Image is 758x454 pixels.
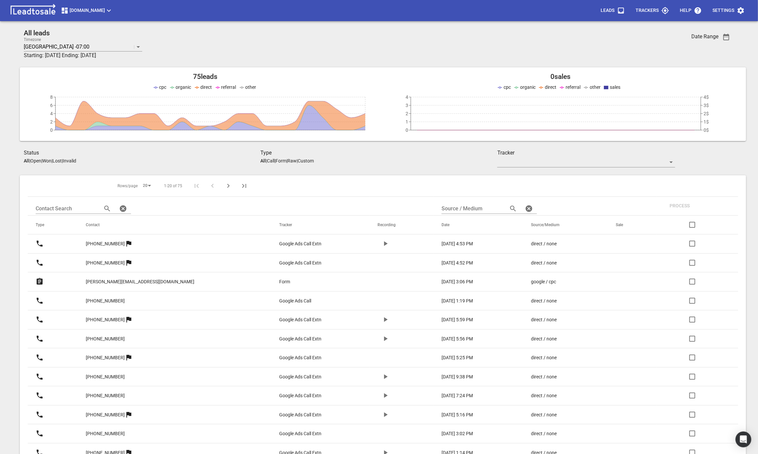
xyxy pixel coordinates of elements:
[279,354,351,361] a: Google Ads Call Extn
[531,430,557,437] p: direct / none
[86,260,125,266] p: [PHONE_NUMBER]
[442,373,473,380] p: [DATE] 9:38 PM
[220,178,236,194] button: Next Page
[117,183,138,189] span: Rows/page
[531,260,557,266] p: direct / none
[24,158,29,163] aside: All
[125,316,133,324] svg: More than one lead from this user
[406,119,408,124] tspan: 1
[442,278,473,285] p: [DATE] 3:06 PM
[545,85,556,90] span: direct
[50,94,53,100] tspan: 8
[442,316,473,323] p: [DATE] 5:59 PM
[279,297,351,304] a: Google Ads Call
[497,149,675,157] h3: Tracker
[279,373,351,380] a: Google Ads Call Extn
[442,430,505,437] a: [DATE] 3:02 PM
[590,85,601,90] span: other
[531,373,557,380] p: direct / none
[36,278,44,286] svg: Form
[86,240,125,247] p: [PHONE_NUMBER]
[704,94,709,100] tspan: 4$
[86,411,125,418] p: [PHONE_NUMBER]
[36,240,44,248] svg: Call
[279,260,351,266] a: Google Ads Call Extn
[36,335,44,343] svg: Call
[86,392,125,399] p: [PHONE_NUMBER]
[24,52,616,59] h3: Starting: [DATE] Ending: [DATE]
[86,407,125,423] a: [PHONE_NUMBER]
[279,316,321,323] p: Google Ads Call Extn
[531,316,557,323] p: direct / none
[63,158,76,163] p: Invalid
[86,278,194,285] p: [PERSON_NAME][EMAIL_ADDRESS][DOMAIN_NAME]
[279,240,321,247] p: Google Ads Call Extn
[36,297,44,305] svg: Call
[62,158,63,163] span: |
[279,335,351,342] a: Google Ads Call Extn
[704,119,709,124] tspan: 1$
[531,240,590,247] a: direct / none
[36,259,44,267] svg: Call
[680,7,691,14] p: Help
[442,392,505,399] a: [DATE] 7:24 PM
[442,354,505,361] a: [DATE] 5:25 PM
[531,335,557,342] p: direct / none
[24,43,89,51] p: [GEOGRAPHIC_DATA] -07:00
[275,158,276,163] span: |
[261,158,266,163] aside: All
[704,111,709,116] tspan: 2$
[36,411,44,419] svg: Call
[287,158,288,163] span: |
[86,316,125,323] p: [PHONE_NUMBER]
[125,354,133,362] svg: More than one lead from this user
[531,411,590,418] a: direct / none
[288,158,297,163] p: Raw
[531,354,590,361] a: direct / none
[442,335,505,342] a: [DATE] 5:56 PM
[36,373,44,381] svg: Call
[442,260,505,266] a: [DATE] 4:52 PM
[30,158,41,163] p: Open
[442,335,473,342] p: [DATE] 5:56 PM
[86,293,125,309] a: [PHONE_NUMBER]
[279,354,321,361] p: Google Ads Call Extn
[36,354,44,362] svg: Call
[28,73,383,81] h2: 75 leads
[279,278,290,285] p: Form
[442,297,505,304] a: [DATE] 1:19 PM
[718,29,734,45] button: Date Range
[442,260,473,266] p: [DATE] 4:52 PM
[266,158,267,163] span: |
[601,7,614,14] p: Leads
[610,85,620,90] span: sales
[279,430,351,437] a: Google Ads Call Extn
[736,432,751,447] div: Open Intercom Messenger
[221,85,236,90] span: referral
[442,373,505,380] a: [DATE] 9:38 PM
[36,392,44,400] svg: Call
[442,297,473,304] p: [DATE] 1:19 PM
[442,430,473,437] p: [DATE] 3:02 PM
[50,127,53,133] tspan: 0
[41,158,42,163] span: |
[86,335,125,342] p: [PHONE_NUMBER]
[297,158,298,163] span: |
[531,392,590,399] a: direct / none
[42,158,51,163] p: Won
[691,33,718,40] h3: Date Range
[159,85,167,90] span: cpc
[531,335,590,342] a: direct / none
[86,236,125,252] a: [PHONE_NUMBER]
[531,240,557,247] p: direct / none
[58,4,115,17] button: [DOMAIN_NAME]
[279,260,321,266] p: Google Ads Call Extn
[86,388,125,404] a: [PHONE_NUMBER]
[531,278,556,285] p: google / cpc
[523,216,608,234] th: Source/Medium
[24,149,261,157] h3: Status
[406,94,408,100] tspan: 4
[261,149,498,157] h3: Type
[279,392,351,399] a: Google Ads Call Extn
